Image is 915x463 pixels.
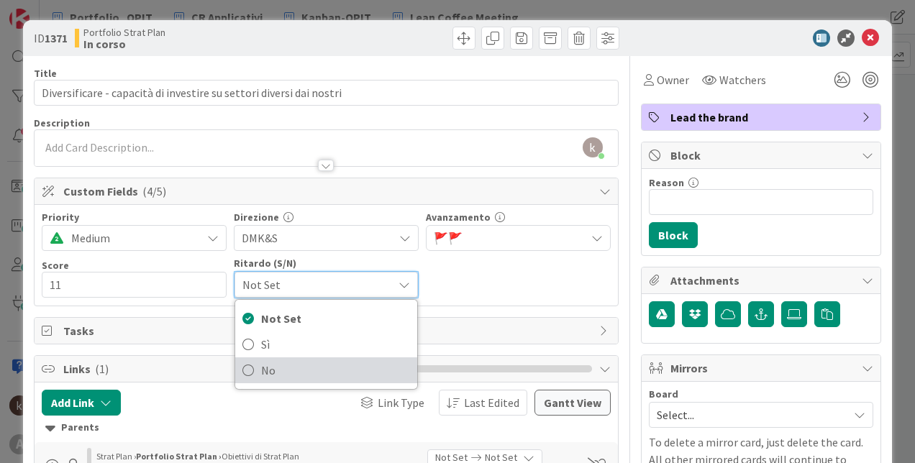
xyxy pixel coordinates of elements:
[95,362,109,376] span: ( 1 )
[583,137,603,157] img: AAcHTtd5rm-Hw59dezQYKVkaI0MZoYjvbSZnFopdN0t8vu62=s96-c
[235,306,417,331] a: Not Set
[34,29,68,47] span: ID
[83,38,165,50] b: In corso
[261,359,410,381] span: No
[426,212,611,222] div: Avanzamento
[96,451,136,462] span: Strat Plan ›
[448,231,463,245] span: 🚩
[649,389,678,399] span: Board
[261,308,410,329] span: Not Set
[378,394,424,411] span: Link Type
[63,183,592,200] span: Custom Fields
[234,258,419,268] div: Ritardo (S/N)
[242,229,393,247] span: DMK&S
[670,147,855,164] span: Block
[261,334,410,355] span: Sì
[34,116,90,129] span: Description
[235,331,417,357] a: Sì
[439,390,527,416] button: Last Edited
[234,212,419,222] div: Direzione
[45,31,68,45] b: 1371
[235,357,417,383] a: No
[434,231,448,245] span: 🚩
[34,80,619,106] input: type card name here...
[34,67,57,80] label: Title
[670,359,855,377] span: Mirrors
[534,390,611,416] button: Gantt View
[136,451,222,462] b: Portfolio Strat Plan ›
[242,275,386,295] span: Not Set
[464,394,519,411] span: Last Edited
[42,212,227,222] div: Priority
[83,27,165,38] span: Portfolio Strat Plan
[142,184,166,198] span: ( 4/5 )
[670,272,855,289] span: Attachments
[42,259,69,272] label: Score
[657,71,689,88] span: Owner
[71,228,194,248] span: Medium
[719,71,766,88] span: Watchers
[649,176,684,189] label: Reason
[63,360,369,377] span: Links
[657,405,841,425] span: Select...
[63,322,592,339] span: Tasks
[670,109,855,126] span: Lead the brand
[649,222,698,248] button: Block
[222,451,299,462] span: Obiettivi di Strat Plan
[45,420,607,436] div: Parents
[42,390,121,416] button: Add Link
